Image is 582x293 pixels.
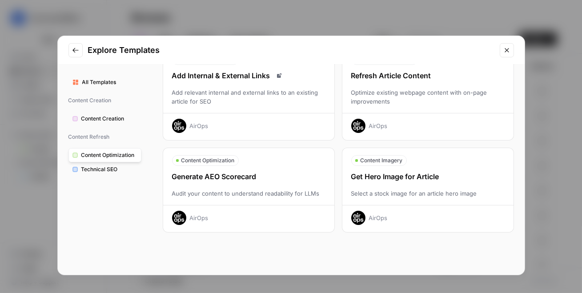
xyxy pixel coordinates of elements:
[163,171,334,182] div: Generate AEO Scorecard
[190,121,209,130] div: AirOps
[342,47,514,140] button: Refresh Article ContentOptimize existing webpage content with on-page improvementsAirOps
[342,171,514,182] div: Get Hero Image for Article
[163,148,335,233] button: Content OptimizationGenerate AEO ScorecardAudit your content to understand readability for LLMsAi...
[163,88,334,106] div: Add relevant internal and external links to an existing article for SEO
[342,148,514,233] button: Content ImageryGet Hero Image for ArticleSelect a stock image for an article hero imageAirOps
[88,44,494,56] h2: Explore Templates
[163,189,334,198] div: Audit your content to understand readability for LLMs
[68,148,141,162] button: Content Optimization
[68,93,141,108] span: Content Creation
[68,75,141,89] button: All Templates
[81,151,137,159] span: Content Optimization
[81,165,137,173] span: Technical SEO
[181,157,235,165] span: Content Optimization
[342,189,514,198] div: Select a stock image for an article hero image
[82,78,137,86] span: All Templates
[342,70,514,81] div: Refresh Article Content
[369,121,388,130] div: AirOps
[190,213,209,222] div: AirOps
[369,213,388,222] div: AirOps
[163,70,334,81] div: Add Internal & External Links
[500,43,514,57] button: Close modal
[361,157,403,165] span: Content Imagery
[163,47,335,140] button: Add Internal & External LinksRead docsAdd relevant internal and external links to an existing art...
[81,115,137,123] span: Content Creation
[68,162,141,177] button: Technical SEO
[68,129,141,144] span: Content Refresh
[68,43,83,57] button: Go to previous step
[274,70,285,81] a: Read docs
[68,112,141,126] button: Content Creation
[342,88,514,106] div: Optimize existing webpage content with on-page improvements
